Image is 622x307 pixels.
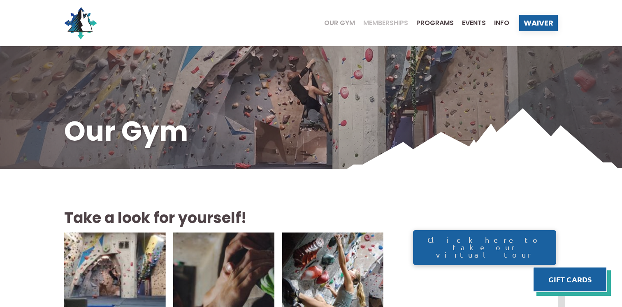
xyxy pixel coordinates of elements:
a: Our Gym [316,20,355,26]
span: Info [494,20,509,26]
img: North Wall Logo [64,7,97,40]
a: Waiver [519,15,558,31]
span: Waiver [524,19,553,27]
span: Events [462,20,486,26]
h2: Take a look for yourself! [64,208,383,228]
a: Programs [408,20,454,26]
a: Click here to take our virtual tour [413,230,556,265]
a: Events [454,20,486,26]
span: Memberships [363,20,408,26]
span: Click here to take our virtual tour [421,236,548,258]
span: Programs [416,20,454,26]
a: Info [486,20,509,26]
span: Our Gym [324,20,355,26]
a: Memberships [355,20,408,26]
